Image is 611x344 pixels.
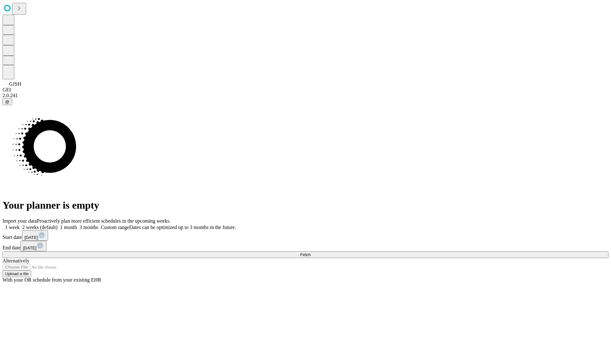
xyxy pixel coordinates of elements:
button: [DATE] [20,241,46,251]
span: GJSH [9,81,21,87]
span: Alternatively [3,258,29,263]
span: Dates can be optimized up to 3 months in the future. [129,225,236,230]
span: Custom range [101,225,129,230]
span: 3 months [80,225,98,230]
span: 1 month [60,225,77,230]
button: Fetch [3,251,608,258]
button: Upload a file [3,270,31,277]
button: @ [3,98,12,105]
div: End date [3,241,608,251]
div: 2.0.241 [3,93,608,98]
span: [DATE] [25,235,38,240]
button: [DATE] [22,230,48,241]
h1: Your planner is empty [3,199,608,211]
span: @ [5,99,10,104]
span: 1 week [5,225,20,230]
span: With your OR schedule from your existing EHR [3,277,101,283]
span: Proactively plan more efficient schedules in the upcoming weeks. [37,218,171,224]
div: GEI [3,87,608,93]
div: Start date [3,230,608,241]
span: Fetch [300,252,311,257]
span: 2 weeks (default) [22,225,58,230]
span: Import your data [3,218,37,224]
span: [DATE] [23,246,36,250]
